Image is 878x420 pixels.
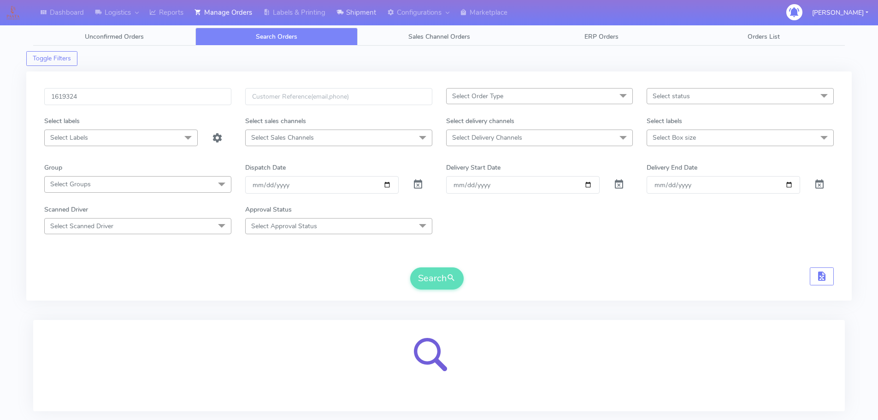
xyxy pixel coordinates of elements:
button: [PERSON_NAME] [805,3,875,22]
span: Sales Channel Orders [408,32,470,41]
button: Search [410,267,464,290]
span: Search Orders [256,32,297,41]
span: Select Scanned Driver [50,222,113,231]
button: Toggle Filters [26,51,77,66]
label: Approval Status [245,205,292,214]
label: Select sales channels [245,116,306,126]
input: Customer Reference(email,phone) [245,88,432,105]
img: search-loader.svg [405,331,474,400]
span: Select Sales Channels [251,133,314,142]
label: Select delivery channels [446,116,514,126]
span: Select Groups [50,180,91,189]
span: Select Box size [653,133,696,142]
label: Select labels [44,116,80,126]
span: Select status [653,92,690,101]
label: Delivery End Date [647,163,697,172]
input: Order Id [44,88,231,105]
span: Select Labels [50,133,88,142]
label: Delivery Start Date [446,163,501,172]
span: Unconfirmed Orders [85,32,144,41]
span: ERP Orders [584,32,619,41]
label: Scanned Driver [44,205,88,214]
ul: Tabs [33,28,845,46]
label: Dispatch Date [245,163,286,172]
label: Select labels [647,116,682,126]
span: Select Delivery Channels [452,133,522,142]
span: Select Order Type [452,92,503,101]
label: Group [44,163,62,172]
span: Orders List [748,32,780,41]
span: Select Approval Status [251,222,317,231]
